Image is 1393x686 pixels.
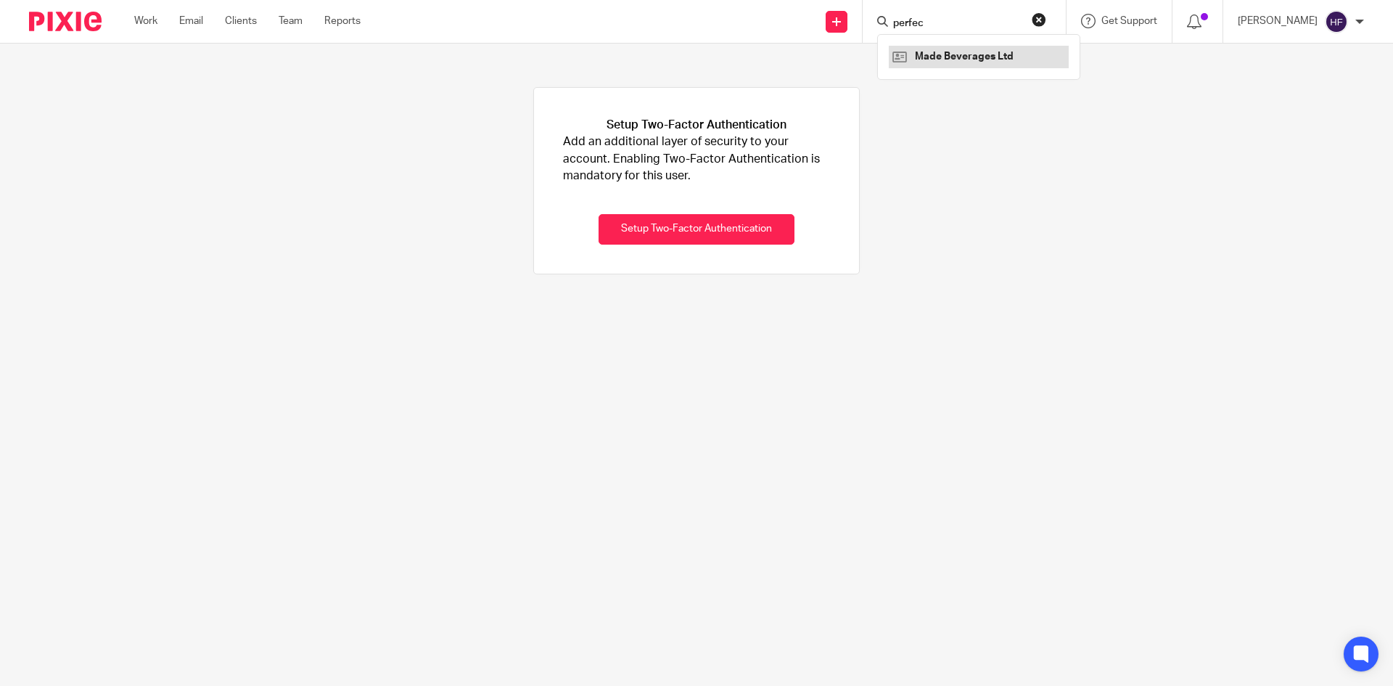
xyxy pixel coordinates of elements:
[1032,12,1046,27] button: Clear
[179,14,203,28] a: Email
[1101,16,1157,26] span: Get Support
[225,14,257,28] a: Clients
[563,134,830,184] p: Add an additional layer of security to your account. Enabling Two-Factor Authentication is mandat...
[607,117,786,134] h1: Setup Two-Factor Authentication
[29,12,102,31] img: Pixie
[134,14,157,28] a: Work
[1325,10,1348,33] img: svg%3E
[599,214,794,245] button: Setup Two-Factor Authentication
[324,14,361,28] a: Reports
[892,17,1022,30] input: Search
[279,14,303,28] a: Team
[1238,14,1318,28] p: [PERSON_NAME]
